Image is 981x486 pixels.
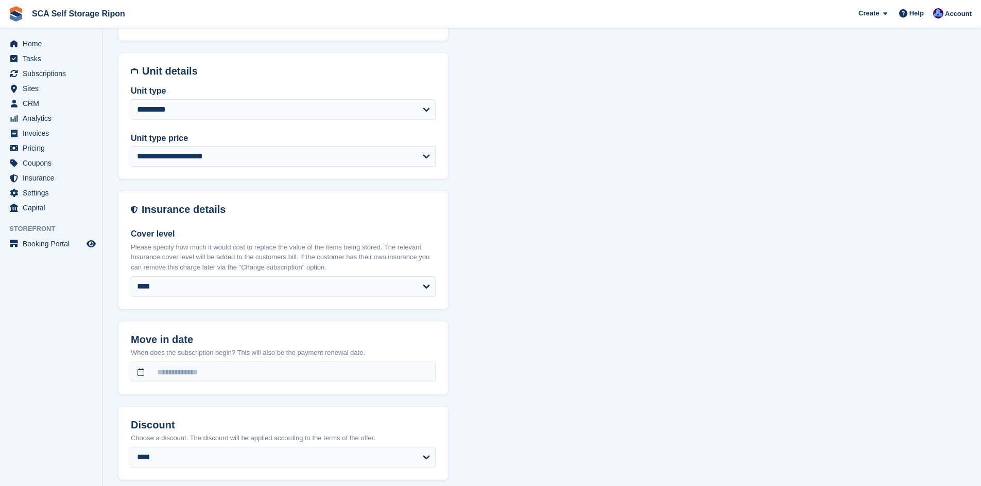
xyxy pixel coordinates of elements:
a: menu [5,171,97,185]
a: menu [5,141,97,155]
h2: Unit details [142,65,436,77]
a: menu [5,51,97,66]
span: Capital [23,201,84,215]
a: menu [5,96,97,111]
span: Booking Portal [23,237,84,251]
h2: Insurance details [142,204,436,215]
span: Insurance [23,171,84,185]
a: SCA Self Storage Ripon [28,5,129,22]
span: Settings [23,186,84,200]
h2: Move in date [131,334,436,346]
img: unit-details-icon-595b0c5c156355b767ba7b61e002efae458ec76ed5ec05730b8e856ff9ea34a9.svg [131,65,138,77]
p: Please specify how much it would cost to replace the value of the items being stored. The relevan... [131,242,436,273]
label: Unit type price [131,132,436,145]
a: menu [5,237,97,251]
a: menu [5,186,97,200]
span: Invoices [23,126,84,140]
a: menu [5,156,97,170]
span: Storefront [9,224,102,234]
h2: Discount [131,419,436,431]
label: Cover level [131,228,436,240]
a: menu [5,201,97,215]
span: Coupons [23,156,84,170]
a: menu [5,126,97,140]
a: menu [5,37,97,51]
label: Unit type [131,85,436,97]
span: Subscriptions [23,66,84,81]
span: Analytics [23,111,84,125]
p: When does the subscription begin? This will also be the payment renewal date. [131,348,436,358]
img: stora-icon-8386f47178a22dfd0bd8f6a31ec36ba5ce8667c1dd55bd0f319d3a0aa187defe.svg [8,6,24,22]
p: Choose a discount. The discount will be applied according to the terms of the offer. [131,433,436,443]
span: Create [858,8,879,19]
img: insurance-details-icon-731ffda60807649b61249b889ba3c5e2b5c27d34e2e1fb37a309f0fde93ff34a.svg [131,204,137,215]
a: menu [5,111,97,125]
span: Sites [23,81,84,96]
a: Preview store [85,238,97,250]
a: menu [5,66,97,81]
span: Tasks [23,51,84,66]
span: Account [945,9,972,19]
span: Help [909,8,924,19]
span: CRM [23,96,84,111]
span: Pricing [23,141,84,155]
span: Home [23,37,84,51]
a: menu [5,81,97,96]
img: Sarah Race [933,8,943,19]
